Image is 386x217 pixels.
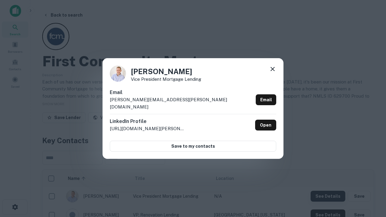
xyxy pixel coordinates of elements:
h6: LinkedIn Profile [110,118,185,125]
h4: [PERSON_NAME] [131,66,201,77]
a: Email [256,94,276,105]
iframe: Chat Widget [356,149,386,178]
p: Vice President Mortgage Lending [131,77,201,81]
p: [URL][DOMAIN_NAME][PERSON_NAME] [110,125,185,132]
button: Save to my contacts [110,141,276,152]
a: Open [255,120,276,131]
h6: Email [110,89,253,96]
p: [PERSON_NAME][EMAIL_ADDRESS][PERSON_NAME][DOMAIN_NAME] [110,96,253,110]
img: 1520878720083 [110,65,126,82]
